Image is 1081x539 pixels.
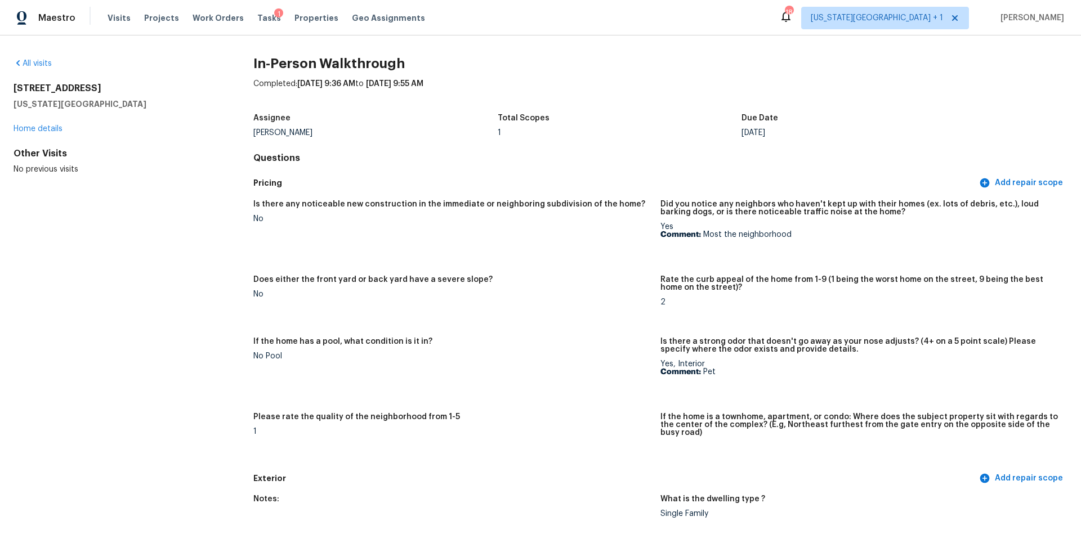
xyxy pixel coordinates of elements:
[981,471,1063,486] span: Add repair scope
[811,12,943,24] span: [US_STATE][GEOGRAPHIC_DATA] + 1
[253,276,493,284] h5: Does either the front yard or back yard have a severe slope?
[253,200,645,208] h5: Is there any noticeable new construction in the immediate or neighboring subdivision of the home?
[108,12,131,24] span: Visits
[498,129,742,137] div: 1
[498,114,550,122] h5: Total Scopes
[785,7,793,18] div: 18
[366,80,423,88] span: [DATE] 9:55 AM
[977,468,1067,489] button: Add repair scope
[297,80,355,88] span: [DATE] 9:36 AM
[660,360,1058,376] div: Yes, Interior
[981,176,1063,190] span: Add repair scope
[253,290,651,298] div: No
[253,428,651,435] div: 1
[660,276,1058,291] h5: Rate the curb appeal of the home from 1-9 (1 being the worst home on the street, 9 being the best...
[352,12,425,24] span: Geo Assignments
[660,368,701,376] b: Comment:
[193,12,244,24] span: Work Orders
[253,129,498,137] div: [PERSON_NAME]
[253,495,279,503] h5: Notes:
[38,12,75,24] span: Maestro
[14,165,78,173] span: No previous visits
[977,173,1067,194] button: Add repair scope
[14,83,217,94] h2: [STREET_ADDRESS]
[14,60,52,68] a: All visits
[660,413,1058,437] h5: If the home is a townhome, apartment, or condo: Where does the subject property sit with regards ...
[253,177,977,189] h5: Pricing
[253,338,432,345] h5: If the home has a pool, what condition is it in?
[274,8,283,20] div: 1
[253,114,291,122] h5: Assignee
[253,152,1067,164] h4: Questions
[741,114,778,122] h5: Due Date
[741,129,986,137] div: [DATE]
[14,148,217,159] div: Other Visits
[660,223,1058,239] div: Yes
[253,352,651,360] div: No Pool
[660,510,1058,518] div: Single Family
[660,495,765,503] h5: What is the dwelling type ?
[996,12,1064,24] span: [PERSON_NAME]
[144,12,179,24] span: Projects
[257,14,281,22] span: Tasks
[253,78,1067,107] div: Completed: to
[253,473,977,484] h5: Exterior
[660,200,1058,216] h5: Did you notice any neighbors who haven't kept up with their homes (ex. lots of debris, etc.), lou...
[14,125,62,133] a: Home details
[14,98,217,110] h5: [US_STATE][GEOGRAPHIC_DATA]
[660,338,1058,353] h5: Is there a strong odor that doesn't go away as your nose adjusts? (4+ on a 5 point scale) Please ...
[253,215,651,223] div: No
[253,58,1067,69] h2: In-Person Walkthrough
[253,413,460,421] h5: Please rate the quality of the neighborhood from 1-5
[660,231,701,239] b: Comment:
[294,12,338,24] span: Properties
[660,298,1058,306] div: 2
[660,368,1058,376] p: Pet
[660,231,1058,239] p: Most the neighborhood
